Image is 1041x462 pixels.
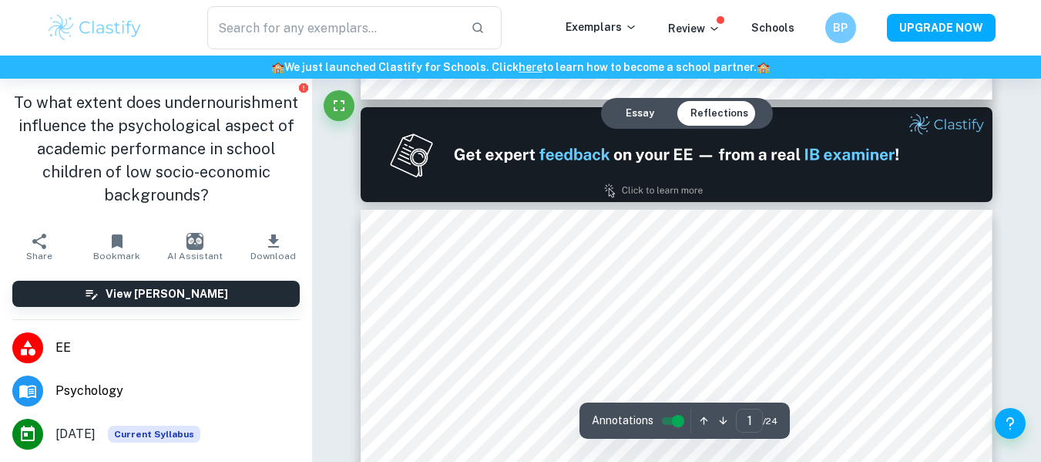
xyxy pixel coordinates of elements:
[566,19,637,35] p: Exemplars
[108,426,200,443] span: Current Syllabus
[156,225,234,268] button: AI Assistant
[106,285,228,302] h6: View [PERSON_NAME]
[763,414,777,428] span: / 24
[26,251,52,261] span: Share
[995,408,1026,439] button: Help and Feedback
[592,413,653,429] span: Annotations
[751,22,794,34] a: Schools
[186,233,203,250] img: AI Assistant
[108,426,200,443] div: This exemplar is based on the current syllabus. Feel free to refer to it for inspiration/ideas wh...
[324,90,354,121] button: Fullscreen
[55,339,300,357] span: EE
[3,59,1038,76] h6: We just launched Clastify for Schools. Click to learn how to become a school partner.
[55,382,300,400] span: Psychology
[678,101,761,126] button: Reflections
[55,425,96,443] span: [DATE]
[887,14,996,42] button: UPGRADE NOW
[234,225,312,268] button: Download
[12,281,300,307] button: View [PERSON_NAME]
[12,91,300,207] h1: To what extent does undernourishment influence the psychological aspect of academic performance i...
[825,12,856,43] button: BP
[668,20,720,37] p: Review
[361,107,992,202] img: Ad
[167,251,223,261] span: AI Assistant
[613,101,667,126] button: Essay
[46,12,144,43] img: Clastify logo
[831,19,849,36] h6: BP
[271,61,284,73] span: 🏫
[93,251,140,261] span: Bookmark
[207,6,459,49] input: Search for any exemplars...
[297,82,309,93] button: Report issue
[757,61,770,73] span: 🏫
[519,61,542,73] a: here
[250,251,296,261] span: Download
[78,225,156,268] button: Bookmark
